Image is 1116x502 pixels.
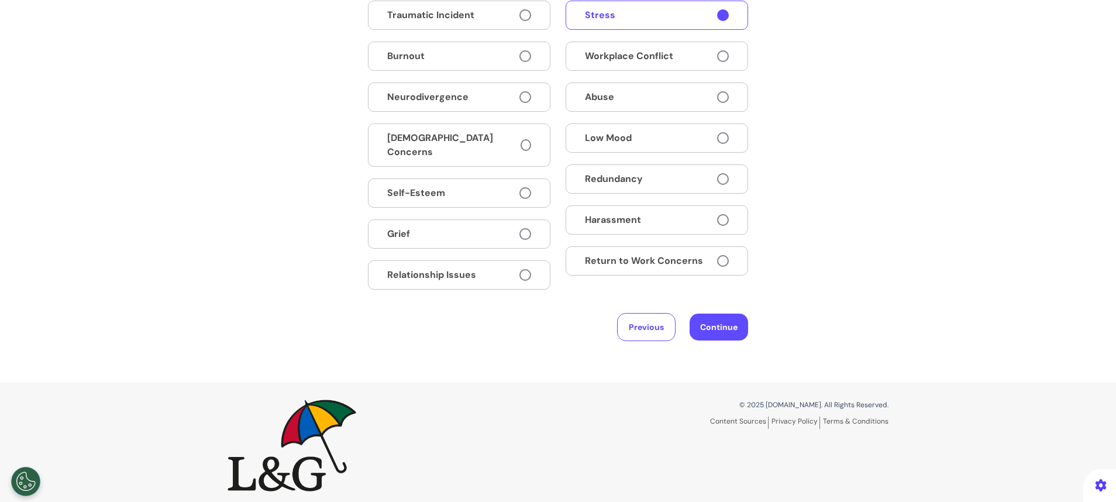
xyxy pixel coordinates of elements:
[368,123,550,167] button: [DEMOGRAPHIC_DATA] Concerns
[566,205,748,235] button: Harassment
[771,417,820,429] a: Privacy Policy
[585,254,703,268] span: Return to Work Concerns
[585,131,632,145] span: Low Mood
[585,90,614,104] span: Abuse
[566,1,748,30] button: Stress
[368,1,550,30] button: Traumatic Incident
[368,82,550,112] button: Neurodivergence
[823,417,888,426] a: Terms & Conditions
[710,417,769,429] a: Content Sources
[566,82,748,112] button: Abuse
[585,49,673,63] span: Workplace Conflict
[368,260,550,290] button: Relationship Issues
[387,49,425,63] span: Burnout
[387,90,469,104] span: Neurodivergence
[368,178,550,208] button: Self-Esteem
[585,8,615,22] span: Stress
[566,164,748,194] button: Redundancy
[585,213,641,227] span: Harassment
[368,42,550,71] button: Burnout
[368,219,550,249] button: Grief
[228,400,356,491] img: Spectrum.Life logo
[585,172,643,186] span: Redundancy
[567,400,888,410] p: © 2025 [DOMAIN_NAME]. All Rights Reserved.
[11,467,40,496] button: Open Preferences
[566,123,748,153] button: Low Mood
[387,131,521,159] span: [DEMOGRAPHIC_DATA] Concerns
[617,313,676,341] button: Previous
[387,268,476,282] span: Relationship Issues
[387,186,445,200] span: Self-Esteem
[566,42,748,71] button: Workplace Conflict
[566,246,748,276] button: Return to Work Concerns
[690,314,748,341] button: Continue
[387,8,474,22] span: Traumatic Incident
[387,227,410,241] span: Grief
